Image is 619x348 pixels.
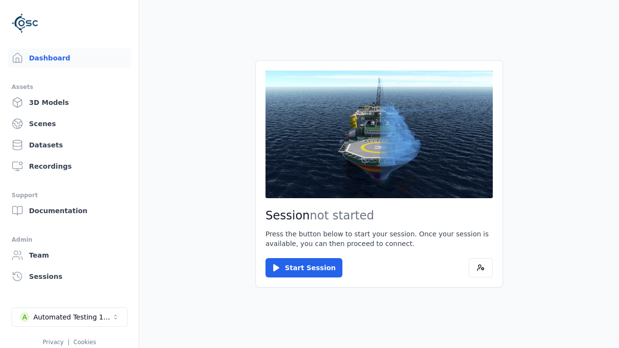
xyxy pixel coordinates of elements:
a: Dashboard [8,48,131,68]
img: Logo [12,10,39,37]
a: Cookies [74,339,96,346]
p: Press the button below to start your session. Once your session is available, you can then procee... [265,229,493,248]
a: Recordings [8,157,131,176]
a: Documentation [8,201,131,220]
div: Automated Testing 1 - Playwright [33,312,112,322]
div: Admin [12,234,127,246]
a: 3D Models [8,93,131,112]
div: A [20,312,29,322]
span: | [68,339,70,346]
a: Team [8,246,131,265]
h2: Session [265,208,493,223]
button: Select a workspace [12,307,128,327]
a: Sessions [8,267,131,286]
div: Support [12,189,127,201]
a: Scenes [8,114,131,133]
div: Assets [12,81,127,93]
a: Datasets [8,135,131,155]
a: Privacy [43,339,63,346]
button: Start Session [265,258,342,277]
span: not started [310,209,374,222]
